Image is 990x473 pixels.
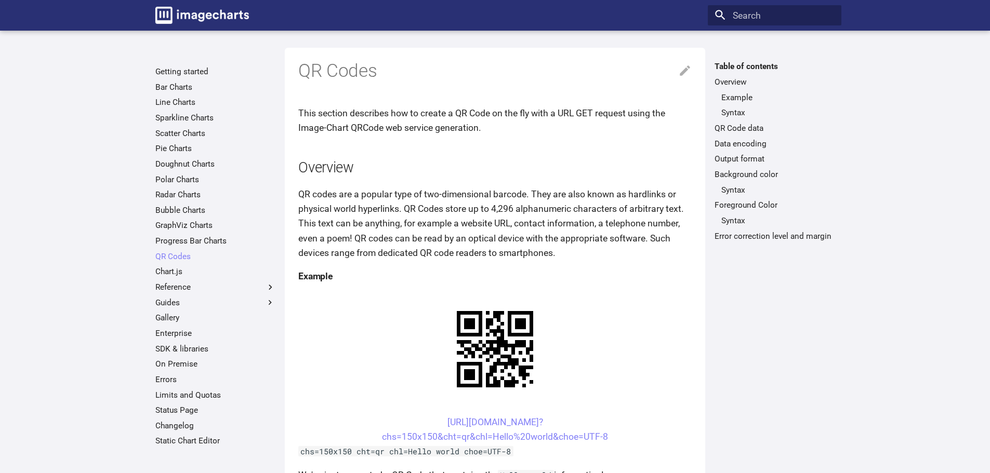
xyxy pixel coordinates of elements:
nav: Overview [715,92,835,118]
a: Sparkline Charts [155,113,275,123]
a: [URL][DOMAIN_NAME]?chs=150x150&cht=qr&chl=Hello%20world&choe=UTF-8 [382,417,608,442]
a: Status Page [155,405,275,415]
a: Chart.js [155,266,275,277]
a: QR Code data [715,123,835,133]
label: Guides [155,298,275,308]
h4: Example [298,269,692,283]
p: QR codes are a popular type of two-dimensional barcode. They are also known as hardlinks or physi... [298,187,692,260]
a: Image-Charts documentation [151,2,254,28]
a: Foreground Color [715,200,835,210]
code: chs=150x150 cht=qr chl=Hello world choe=UTF-8 [298,446,513,456]
a: Example [721,92,835,103]
a: Progress Bar Charts [155,236,275,246]
nav: Background color [715,185,835,195]
a: Bubble Charts [155,205,275,215]
a: Background color [715,169,835,180]
input: Search [708,5,841,26]
a: QR Codes [155,251,275,262]
a: Radar Charts [155,190,275,200]
a: Polar Charts [155,174,275,185]
h2: Overview [298,158,692,178]
a: Syntax [721,107,835,118]
a: Getting started [155,66,275,77]
a: Static Chart Editor [155,436,275,446]
img: logo [155,7,249,24]
label: Table of contents [708,61,841,72]
a: Output format [715,154,835,164]
a: Pie Charts [155,143,275,154]
img: chart [439,293,551,406]
a: Doughnut Charts [155,159,275,169]
label: Reference [155,282,275,292]
a: Bar Charts [155,82,275,92]
a: On Premise [155,359,275,369]
h1: QR Codes [298,59,692,83]
a: SDK & libraries [155,344,275,354]
a: Line Charts [155,97,275,107]
a: Error correction level and margin [715,231,835,241]
a: Errors [155,374,275,385]
a: Changelog [155,421,275,431]
nav: Foreground Color [715,215,835,226]
a: Enterprise [155,328,275,339]
a: Syntax [721,185,835,195]
a: Gallery [155,313,275,323]
a: Data encoding [715,139,835,149]
nav: Table of contents [708,61,841,241]
a: Limits and Quotas [155,390,275,400]
a: Syntax [721,215,835,226]
a: GraphViz Charts [155,220,275,231]
a: Overview [715,77,835,87]
a: Scatter Charts [155,128,275,139]
p: This section describes how to create a QR Code on the fly with a URL GET request using the Image-... [298,106,692,135]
